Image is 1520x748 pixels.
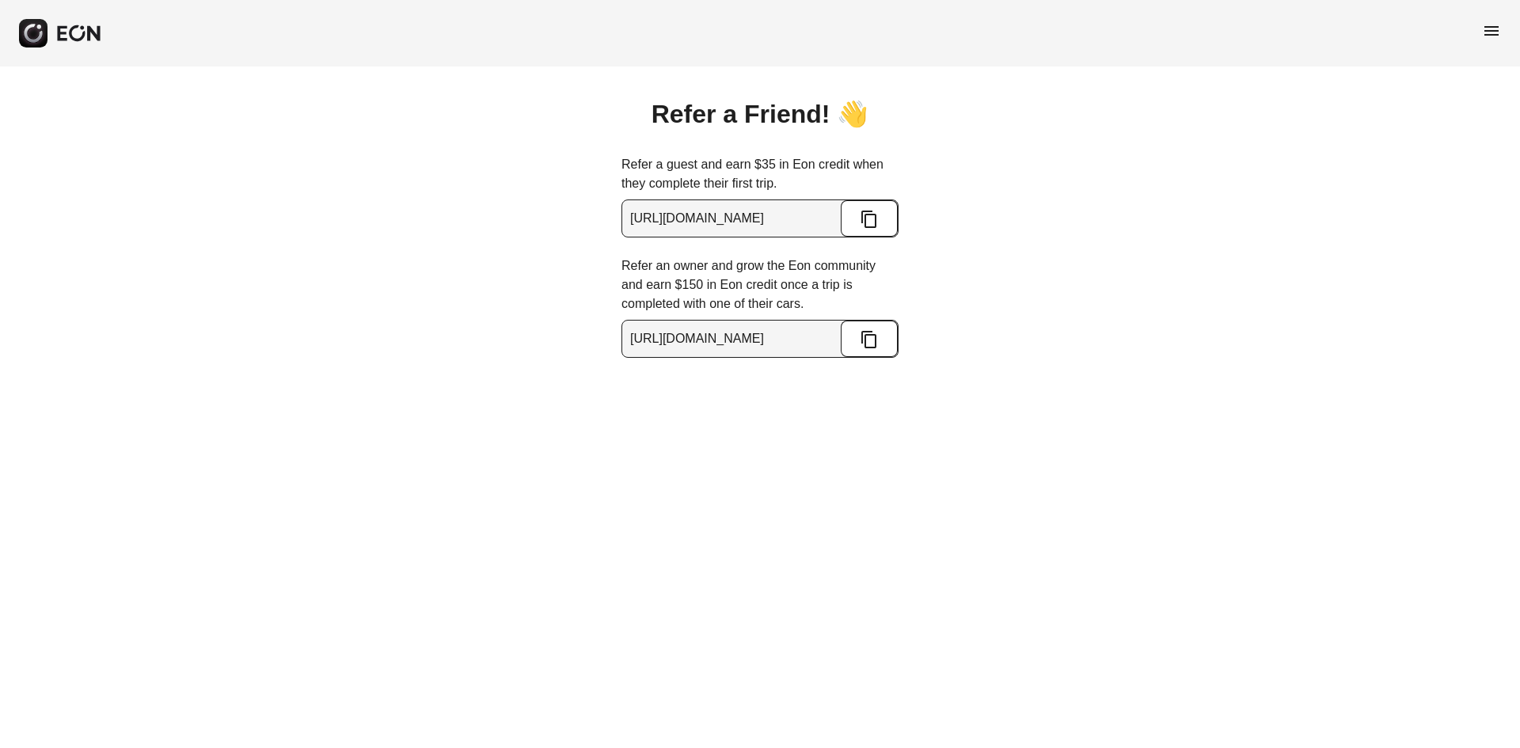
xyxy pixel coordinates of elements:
span: content_copy [860,330,879,349]
div: [URL][DOMAIN_NAME] [622,329,764,348]
span: menu [1482,21,1501,40]
h1: Refer a Friend! 👋 [652,104,869,123]
div: [URL][DOMAIN_NAME] [622,209,764,228]
p: Refer a guest and earn $35 in Eon credit when they complete their first trip. [621,155,899,193]
span: content_copy [860,210,879,229]
p: Refer an owner and grow the Eon community and earn $150 in Eon credit once a trip is completed wi... [621,256,899,313]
